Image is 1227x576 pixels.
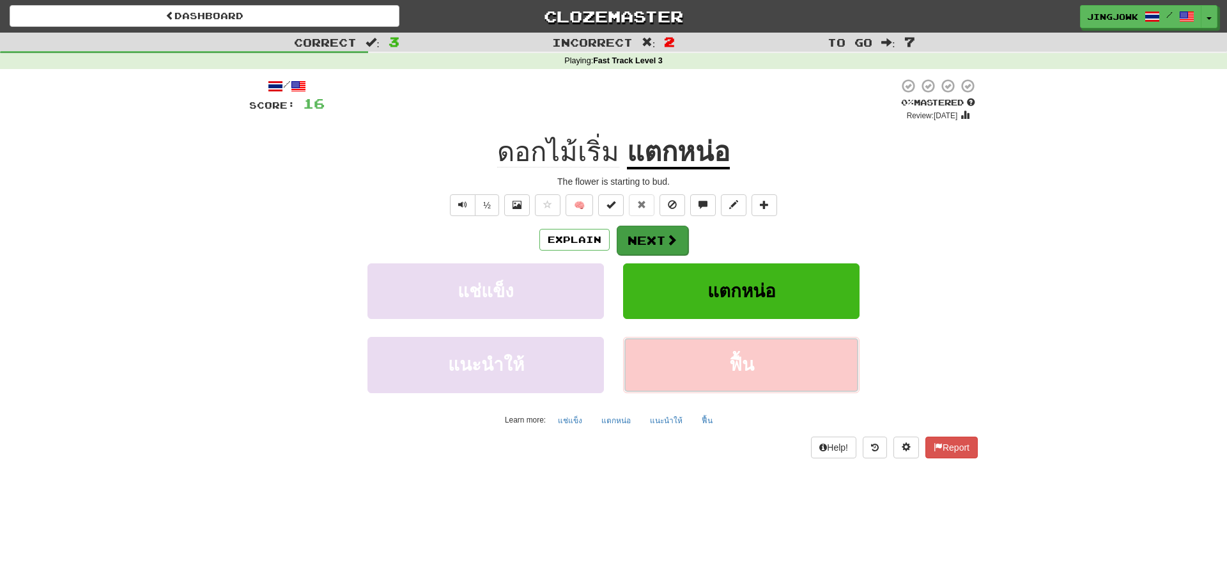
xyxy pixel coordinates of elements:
[447,194,499,216] div: Text-to-speech controls
[535,194,560,216] button: Favorite sentence (alt+f)
[389,34,399,49] span: 3
[660,194,685,216] button: Ignore sentence (alt+i)
[249,100,295,111] span: Score:
[752,194,777,216] button: Add to collection (alt+a)
[303,95,325,111] span: 16
[729,355,754,375] span: ฟื้น
[1087,11,1138,22] span: jingjowk
[907,111,958,120] small: Review: [DATE]
[10,5,399,27] a: Dashboard
[367,263,604,319] button: แช่แข็ง
[552,36,633,49] span: Incorrect
[249,175,978,188] div: The flower is starting to bud.
[623,263,860,319] button: แตกหน่อ
[598,194,624,216] button: Set this sentence to 100% Mastered (alt+m)
[475,194,499,216] button: ½
[627,137,730,169] u: แตกหน่อ
[450,194,475,216] button: Play sentence audio (ctl+space)
[504,194,530,216] button: Show image (alt+x)
[721,194,746,216] button: Edit sentence (alt+d)
[707,281,776,301] span: แตกหน่อ
[505,416,546,424] small: Learn more:
[249,78,325,94] div: /
[695,411,720,430] button: ฟื้น
[642,37,656,48] span: :
[566,194,593,216] button: 🧠
[593,56,663,65] strong: Fast Track Level 3
[551,411,589,430] button: แช่แข็ง
[458,281,514,301] span: แช่แข็ง
[448,355,524,375] span: แนะนําให้
[828,36,872,49] span: To go
[367,337,604,393] button: แนะนําให้
[925,437,978,458] button: Report
[617,226,688,255] button: Next
[623,337,860,393] button: ฟื้น
[664,34,675,49] span: 2
[629,194,654,216] button: Reset to 0% Mastered (alt+r)
[904,34,915,49] span: 7
[294,36,357,49] span: Correct
[366,37,380,48] span: :
[1080,5,1201,28] a: jingjowk /
[539,229,610,251] button: Explain
[811,437,856,458] button: Help!
[1166,10,1173,19] span: /
[690,194,716,216] button: Discuss sentence (alt+u)
[901,97,914,107] span: 0 %
[643,411,690,430] button: แนะนําให้
[419,5,808,27] a: Clozemaster
[881,37,895,48] span: :
[899,97,978,109] div: Mastered
[594,411,638,430] button: แตกหน่อ
[863,437,887,458] button: Round history (alt+y)
[497,137,619,167] span: ดอกไม้เริ่ม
